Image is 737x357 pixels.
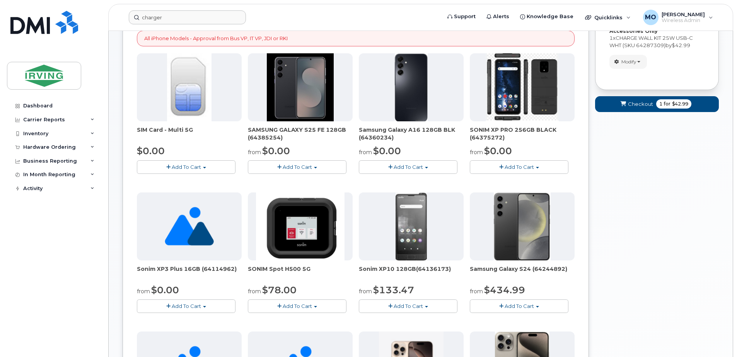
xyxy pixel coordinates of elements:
span: $434.99 [484,284,525,296]
small: from [359,288,372,295]
a: Knowledge Base [515,9,579,24]
button: Add To Cart [470,160,568,174]
img: SONIM.png [256,192,345,260]
div: Mark O'Connell [638,10,718,25]
small: from [248,288,261,295]
button: Add To Cart [359,299,457,313]
div: Quicklinks [580,10,636,25]
span: Checkout [628,100,653,108]
span: Add To Cart [283,303,312,309]
input: Find something... [129,10,246,24]
div: SAMSUNG GALAXY S25 FE 128GB (64385254) [248,126,353,141]
small: from [359,149,372,156]
p: All iPhone Models - Approval from Bus VP, IT VP, JDI or RKI [144,35,288,42]
span: Quicklinks [594,14,623,20]
div: Samsung Galaxy S24 (64244892) [470,265,575,280]
span: Add To Cart [394,164,423,170]
span: Add To Cart [394,303,423,309]
span: Support [454,13,476,20]
span: Modify [621,58,636,65]
small: from [470,149,483,156]
small: from [470,288,483,295]
img: SONIM_XP_PRO_-_JDIRVING.png [486,53,558,121]
img: 00D627D4-43E9-49B7-A367-2C99342E128C.jpg [167,53,211,121]
span: $42.99 [672,100,688,107]
button: Modify [609,55,647,68]
button: Add To Cart [137,299,235,313]
span: $42.99 [672,42,690,48]
div: SONIM XP PRO 256GB BLACK (64375272) [470,126,575,141]
span: for [662,100,672,107]
img: s24.jpg [494,192,551,260]
span: $0.00 [262,145,290,156]
span: [PERSON_NAME] [662,11,705,17]
div: SONIM Spot H500 5G [248,265,353,280]
button: Add To Cart [248,299,346,313]
button: Add To Cart [248,160,346,174]
strong: Accessories Only [609,28,658,34]
small: from [137,288,150,295]
div: x by [609,34,705,49]
img: A16_-_JDI.png [395,53,428,121]
span: $0.00 [373,145,401,156]
span: Add To Cart [172,164,201,170]
div: Sonim XP10 128GB(64136173) [359,265,464,280]
span: CHARGE WALL KIT 25W USB-C WHT (SKU 64287309) [609,35,693,48]
span: Add To Cart [172,303,201,309]
span: Add To Cart [505,164,534,170]
button: Add To Cart [137,160,235,174]
span: $133.47 [373,284,414,296]
img: no_image_found-2caef05468ed5679b831cfe6fc140e25e0c280774317ffc20a367ab7fd17291e.png [165,192,214,260]
button: Add To Cart [359,160,457,174]
img: image-20250915-182548.jpg [267,53,334,121]
small: from [248,149,261,156]
span: Add To Cart [505,303,534,309]
span: $0.00 [137,145,165,156]
span: 1 [659,100,662,107]
span: Add To Cart [283,164,312,170]
div: SIM Card - Multi 5G [137,126,242,141]
span: Alerts [493,13,509,20]
img: XP10.jpg [396,192,427,260]
span: Knowledge Base [527,13,573,20]
span: $0.00 [484,145,512,156]
button: Add To Cart [470,299,568,313]
a: Alerts [481,9,515,24]
span: MO [645,13,656,22]
span: $0.00 [151,284,179,296]
span: 1 [609,35,613,41]
span: $78.00 [262,284,297,296]
span: Wireless Admin [662,17,705,24]
div: Samsung Galaxy A16 128GB BLK (64360234) [359,126,464,141]
button: Checkout 1 for $42.99 [595,96,719,112]
div: Sonim XP3 Plus 16GB (64114962) [137,265,242,280]
a: Support [442,9,481,24]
